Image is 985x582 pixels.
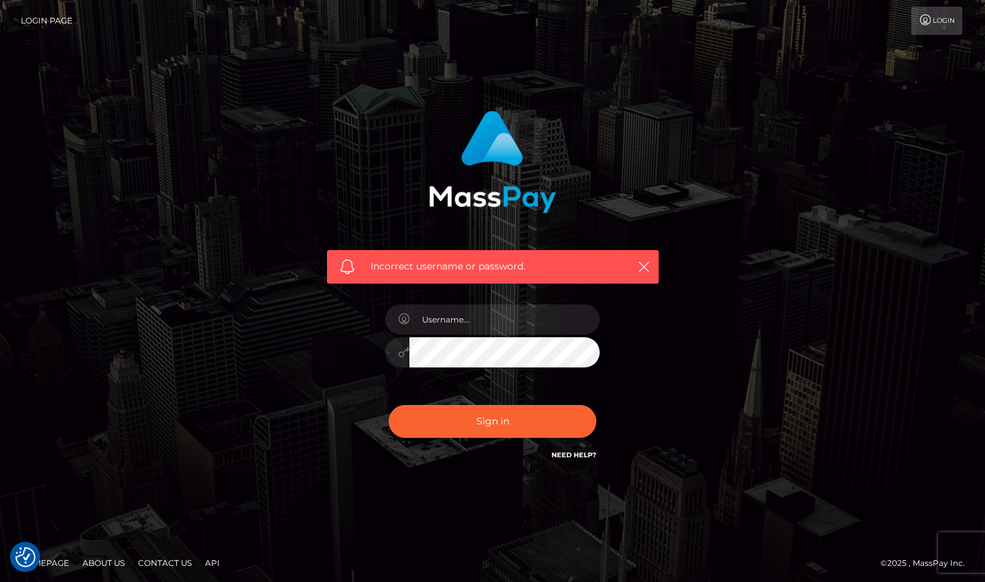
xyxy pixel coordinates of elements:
img: MassPay Login [429,111,556,213]
div: © 2025 , MassPay Inc. [880,556,975,571]
span: Incorrect username or password. [371,259,615,274]
img: Revisit consent button [15,547,36,567]
a: About Us [77,552,130,573]
a: API [200,552,225,573]
a: Need Help? [551,451,596,459]
input: Username... [409,304,600,335]
a: Login [911,7,962,35]
button: Sign in [389,405,596,438]
a: Contact Us [133,552,197,573]
a: Login Page [21,7,72,35]
button: Consent Preferences [15,547,36,567]
a: Homepage [15,552,74,573]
